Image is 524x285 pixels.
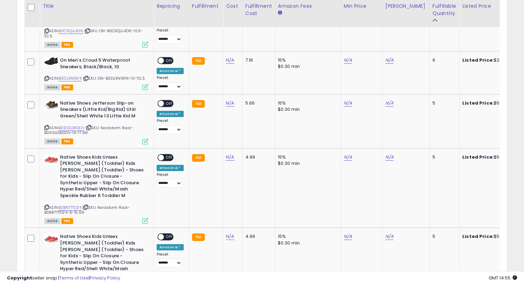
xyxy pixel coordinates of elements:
small: FBA [192,100,205,108]
div: 15% [278,57,335,63]
div: Preset: [157,28,184,44]
span: | SKU: Nordstorm Rack-B09SG3KGDV-13-17.98 [44,125,133,135]
img: 315lJ2E7bkL._SL40_.jpg [44,57,58,65]
a: B0C5QJL4D6 [59,28,83,34]
a: N/A [385,57,394,64]
b: Listed Price: [462,154,494,160]
img: 41+c-M0EBoL._SL40_.jpg [44,100,58,110]
span: OFF [164,154,175,160]
b: Native Shoes Jefferson Slip-on Sneakers (Little Kid/Big Kid) Utili Green/Shell White 13 Little Kid M [60,100,144,121]
div: 4.99 [245,233,270,240]
span: All listings currently available for purchase on Amazon [44,218,60,224]
a: B0BR7TTDZ4 [59,205,81,211]
a: N/A [344,57,352,64]
b: Native Shoes Kids Unisex [PERSON_NAME] (Toddler) Kids [PERSON_NAME] (Toddler) - Shoes for Kids - ... [60,154,144,201]
div: 15% [278,154,335,160]
div: [PERSON_NAME] [385,2,427,10]
div: Preset: [157,172,184,188]
small: FBA [192,57,205,65]
span: OFF [164,100,175,106]
small: FBA [192,233,205,241]
div: ASIN: [44,100,148,144]
a: B0DJ3N16FK [59,75,82,81]
div: Preset: [157,75,184,91]
b: On Men's Cloud 5 Waterproof Sneakers, Black/Black, 10 [60,57,144,72]
div: Amazon Fees [278,2,338,10]
span: All listings currently available for purchase on Amazon [44,139,60,144]
b: Listed Price: [462,100,494,106]
span: All listings currently available for purchase on Amazon [44,42,60,48]
div: $0.30 min [278,240,335,246]
div: 5 [433,154,454,160]
a: N/A [344,154,352,161]
strong: Copyright [7,275,32,281]
div: 5 [433,100,454,106]
div: Fulfillment Cost [245,2,272,17]
div: Listed Price [462,2,522,10]
div: $50.00 [462,233,520,240]
a: N/A [226,233,234,240]
span: FBA [61,139,73,144]
div: Preset: [157,118,184,134]
span: | SKU: Nordstorm Rack-B0BR7TTDZ4-6-15.99 [44,205,130,215]
a: N/A [226,100,234,107]
div: Fulfillable Quantity [433,2,456,17]
span: 2025-08-12 14:55 GMT [489,275,517,281]
div: Amazon AI * [157,165,184,171]
a: N/A [226,57,234,64]
div: Preset: [157,252,184,268]
div: 15% [278,100,335,106]
a: N/A [344,233,352,240]
div: $0.30 min [278,160,335,167]
a: N/A [226,154,234,161]
span: | SKU: ON-B0DJ3N16FK-10-112.5 [83,75,145,81]
div: Amazon AI * [157,244,184,250]
div: Title [43,2,151,10]
span: OFF [164,58,175,64]
span: FBA [61,218,73,224]
div: Fulfillment [192,2,220,10]
img: 41qHcDUy+RL._SL40_.jpg [44,233,58,244]
div: Repricing [157,2,186,10]
a: N/A [385,154,394,161]
div: 5 [433,233,454,240]
div: $0.30 min [278,106,335,113]
img: 41qHcDUy+RL._SL40_.jpg [44,154,58,164]
div: $50.00 [462,100,520,106]
div: Amazon AI * [157,111,184,117]
b: Native Shoes Kids Unisex [PERSON_NAME] (Toddler) Kids [PERSON_NAME] (Toddler) - Shoes for Kids - ... [60,233,144,280]
div: 15% [278,233,335,240]
div: ASIN: [44,57,148,89]
b: Listed Price: [462,57,494,63]
div: seller snap | | [7,275,120,282]
div: 6 [433,57,454,63]
div: ASIN: [44,10,148,47]
div: Cost [226,2,239,10]
a: Terms of Use [59,275,89,281]
a: N/A [344,100,352,107]
div: 4.99 [245,154,270,160]
a: Privacy Policy [90,275,120,281]
div: ASIN: [44,154,148,223]
span: | SKU: ON-B0C5QJL4D6-10.5-112.5 [44,28,143,38]
b: Listed Price: [462,233,494,240]
span: FBA [61,42,73,48]
a: N/A [385,100,394,107]
div: $280.00 [462,57,520,63]
small: FBA [192,154,205,162]
div: Min Price [344,2,379,10]
div: Amazon AI * [157,68,184,74]
div: $50.00 [462,154,520,160]
div: 5.66 [245,100,270,106]
div: 7.16 [245,57,270,63]
div: $0.30 min [278,63,335,70]
span: All listings currently available for purchase on Amazon [44,84,60,90]
span: OFF [164,234,175,240]
a: B09SG3KGDV [59,125,85,131]
small: Amazon Fees. [278,10,282,16]
a: N/A [385,233,394,240]
span: FBA [61,84,73,90]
